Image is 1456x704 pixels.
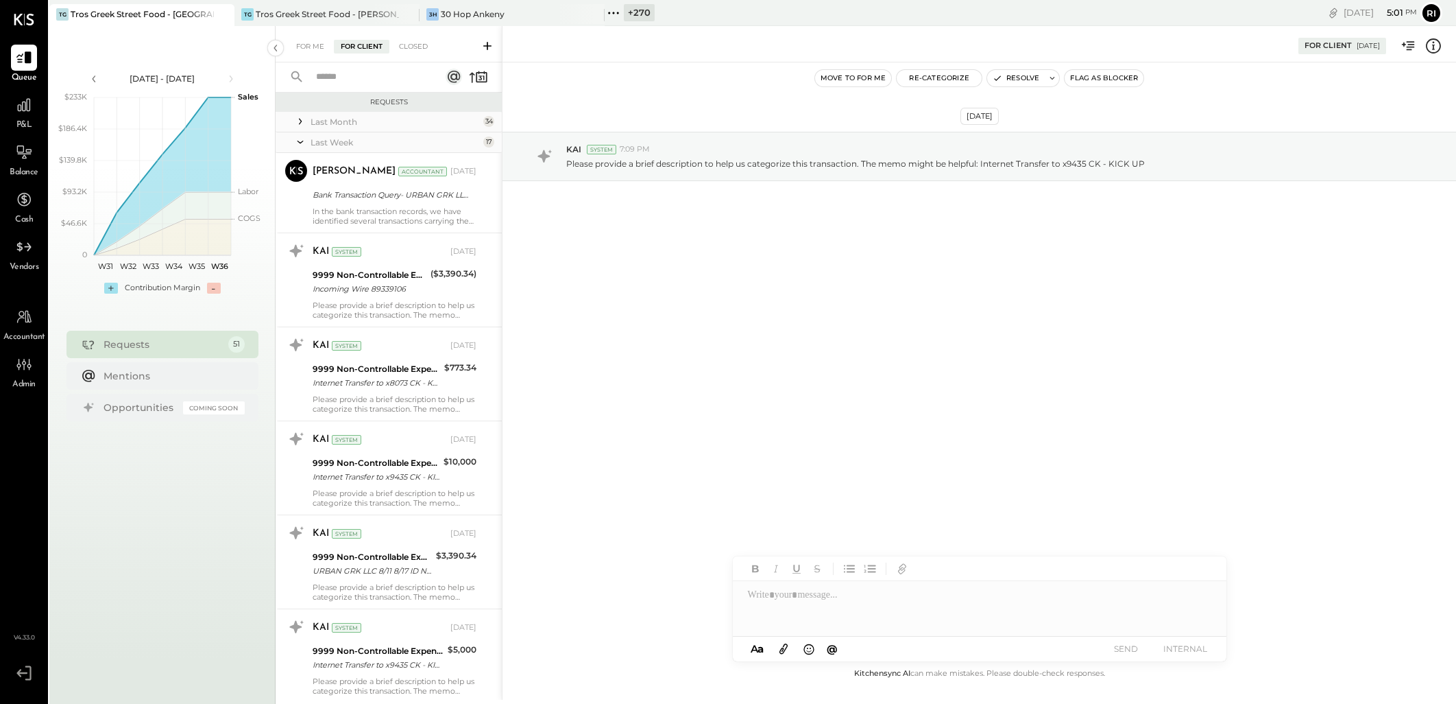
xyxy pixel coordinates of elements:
div: [DATE] [960,108,999,125]
div: For Client [1305,40,1352,51]
div: 9999 Non-Controllable Expenses:Other Income and Expenses:To Be Classified P&L [313,268,426,282]
div: 34 [483,116,494,127]
div: [DATE] [1344,6,1417,19]
div: 9999 Non-Controllable Expenses:Other Income and Expenses:To Be Classified P&L [313,362,440,376]
button: Ordered List [861,560,879,578]
div: $5,000 [448,643,476,657]
div: System [332,623,361,633]
text: W31 [97,261,112,271]
div: ($3,390.34) [430,267,476,281]
div: [DATE] [450,434,476,445]
div: [DATE] [450,528,476,539]
div: KAI [313,621,329,635]
div: System [332,435,361,445]
span: Cash [15,214,33,226]
text: W33 [143,261,159,271]
div: In the bank transaction records, we have identified several transactions carrying the memo "URBAN... [313,207,476,226]
div: KAI [313,339,329,353]
span: 7:09 PM [620,144,650,155]
div: 30 Hop Ankeny [441,8,505,20]
button: Aa [747,642,768,657]
div: System [587,145,616,154]
div: [DATE] [450,340,476,351]
div: [DATE] [1357,41,1380,51]
text: $139.8K [59,155,87,165]
div: 9999 Non-Controllable Expenses:Other Income and Expenses:To Be Classified P&L [313,550,432,564]
div: For Me [289,40,331,54]
div: - [207,283,221,294]
div: Please provide a brief description to help us categorize this transaction. The memo might be help... [313,677,476,696]
a: Queue [1,45,47,84]
div: $3,390.34 [436,549,476,563]
text: $186.4K [58,124,87,133]
div: Opportunities [104,401,176,414]
button: Ri [1420,2,1442,24]
div: Requests [282,97,495,107]
button: Add URL [893,560,911,578]
a: Vendors [1,234,47,274]
a: Cash [1,187,47,226]
div: Please provide a brief description to help us categorize this transaction. The memo might be help... [313,489,476,508]
button: Re-Categorize [897,70,982,86]
div: Internet Transfer to x8073 CK - KEVPRA 250016 REVERSE [313,376,440,390]
div: System [332,529,361,539]
span: KAI [566,143,581,155]
div: Requests [104,338,221,351]
button: Flag as Blocker [1065,70,1143,86]
div: Bank Transaction Query- URBAN GRK LLC ****2930 [313,188,472,202]
div: For Client [334,40,389,54]
button: Underline [788,560,805,578]
div: 51 [228,336,245,353]
button: Resolve [987,70,1045,86]
button: Move to for me [815,70,892,86]
div: 9999 Non-Controllable Expenses:Other Income and Expenses:To Be Classified P&L [313,644,444,658]
span: Balance [10,167,38,179]
button: SEND [1099,640,1154,658]
text: W34 [165,261,183,271]
div: System [332,247,361,257]
div: System [332,341,361,351]
p: Please provide a brief description to help us categorize this transaction. The memo might be help... [566,158,1145,169]
div: Tros Greek Street Food - [GEOGRAPHIC_DATA] [71,8,214,20]
a: Balance [1,139,47,179]
div: Internet Transfer to x9435 CK - KICK UP [313,658,444,672]
div: TG [241,8,254,21]
div: + 270 [624,4,655,21]
span: Admin [12,379,36,391]
text: 0 [82,250,87,259]
text: W32 [120,261,136,271]
text: $93.2K [62,187,87,196]
div: Please provide a brief description to help us categorize this transaction. The memo might be help... [313,301,476,320]
div: [DATE] [450,246,476,257]
div: Accountant [398,167,447,176]
span: Accountant [3,331,45,344]
div: Mentions [104,369,238,383]
text: $46.6K [61,218,87,228]
div: Please provide a brief description to help us categorize this transaction. The memo might be help... [313,583,476,602]
div: [PERSON_NAME] [313,165,396,178]
div: Last Week [311,137,480,148]
text: W35 [189,261,205,271]
div: 17 [483,137,494,148]
button: @ [823,640,842,657]
div: 9999 Non-Controllable Expenses:Other Income and Expenses:To Be Classified P&L [313,456,439,470]
text: W36 [210,261,228,271]
button: Unordered List [840,560,858,578]
span: a [757,642,764,655]
div: copy link [1326,5,1340,20]
div: Please provide a brief description to help us categorize this transaction. The memo might be help... [313,395,476,414]
span: Queue [12,72,37,84]
a: P&L [1,92,47,132]
div: Coming Soon [183,401,245,414]
div: + [104,283,118,294]
div: [DATE] - [DATE] [104,73,221,84]
div: Internet Transfer to x9435 CK - KICK UP [313,470,439,484]
button: INTERNAL [1158,640,1213,658]
div: KAI [313,433,329,447]
div: KAI [313,245,329,259]
div: [DATE] [450,622,476,633]
div: Last Month [311,116,480,128]
div: TG [56,8,69,21]
div: [DATE] [450,166,476,177]
text: Labor [238,187,258,196]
